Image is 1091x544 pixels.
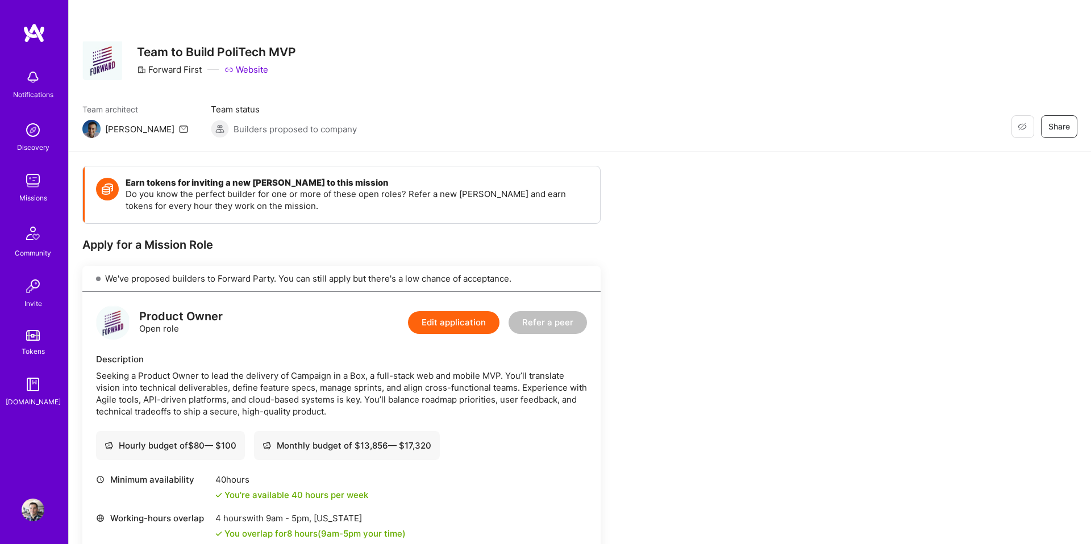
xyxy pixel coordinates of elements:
div: Forward First [137,64,202,76]
img: Token icon [96,178,119,200]
h3: Team to Build PoliTech MVP [137,45,296,59]
span: Share [1048,121,1070,132]
div: You're available 40 hours per week [215,489,368,501]
div: Hourly budget of $ 80 — $ 100 [105,440,236,451]
i: icon Cash [105,441,113,450]
span: Team architect [82,103,188,115]
i: icon Check [215,492,222,499]
div: [PERSON_NAME] [105,123,174,135]
img: tokens [26,330,40,341]
i: icon Cash [263,441,271,450]
img: logo [23,23,45,43]
img: Community [19,220,47,247]
img: User Avatar [22,499,44,521]
div: Product Owner [139,311,223,323]
img: Company Logo [82,40,123,80]
img: bell [22,66,44,89]
button: Edit application [408,311,499,334]
span: 9am - 5pm [321,528,361,539]
div: Tokens [22,345,45,357]
div: Notifications [13,89,53,101]
div: Seeking a Product Owner to lead the delivery of Campaign in a Box, a full-stack web and mobile MV... [96,370,587,417]
span: Builders proposed to company [234,123,357,135]
div: Invite [24,298,42,309]
span: Team status [211,103,357,115]
img: Invite [22,275,44,298]
div: Working-hours overlap [96,512,210,524]
p: Do you know the perfect builder for one or more of these open roles? Refer a new [PERSON_NAME] an... [126,188,589,212]
i: icon CompanyGray [137,65,146,74]
div: Open role [139,311,223,334]
div: Discovery [17,141,49,153]
img: teamwork [22,169,44,192]
i: icon Check [215,530,222,537]
button: Share [1041,115,1077,138]
div: Community [15,247,51,259]
div: 4 hours with [US_STATE] [215,512,406,524]
img: guide book [22,373,44,396]
i: icon Mail [179,124,188,133]
img: Team Architect [82,120,101,138]
div: Monthly budget of $ 13,856 — $ 17,320 [263,440,431,451]
div: You overlap for 8 hours ( your time) [224,528,406,539]
i: icon Clock [96,475,105,484]
i: icon World [96,514,105,522]
div: [DOMAIN_NAME] [6,396,61,408]
img: logo [96,306,130,340]
div: Minimum availability [96,474,210,486]
a: Website [224,64,268,76]
button: Refer a peer [509,311,587,334]
h4: Earn tokens for inviting a new [PERSON_NAME] to this mission [126,178,589,188]
div: Apply for a Mission Role [82,237,601,252]
i: icon EyeClosed [1018,122,1027,131]
span: 9am - 5pm , [264,513,314,524]
div: We've proposed builders to Forward Party. You can still apply but there's a low chance of accepta... [82,266,601,292]
img: Builders proposed to company [211,120,229,138]
img: discovery [22,119,44,141]
div: Missions [19,192,47,204]
a: User Avatar [19,499,47,521]
div: 40 hours [215,474,368,486]
div: Description [96,353,587,365]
